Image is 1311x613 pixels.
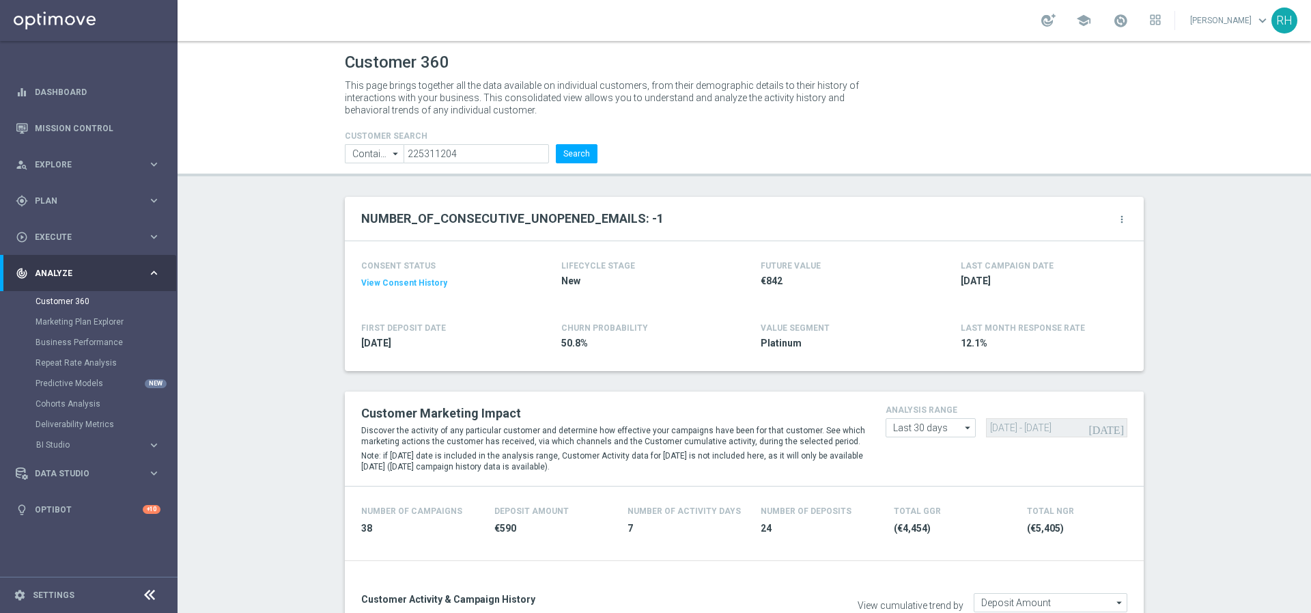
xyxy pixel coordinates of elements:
[36,316,142,327] a: Marketing Plan Explorer
[14,589,26,601] i: settings
[556,144,597,163] button: Search
[961,261,1054,271] h4: LAST CAMPAIGN DATE
[35,197,147,205] span: Plan
[361,425,865,447] p: Discover the activity of any particular customer and determine how effective your campaigns have ...
[36,439,161,450] div: BI Studio keyboard_arrow_right
[494,522,611,535] span: €590
[35,110,160,146] a: Mission Control
[16,110,160,146] div: Mission Control
[16,231,147,243] div: Execute
[961,337,1120,350] span: 12.1%
[561,323,648,333] span: CHURN PROBABILITY
[1116,214,1127,225] i: more_vert
[36,296,142,307] a: Customer 360
[361,277,447,289] button: View Consent History
[16,231,28,243] i: play_circle_outline
[36,357,142,368] a: Repeat Rate Analysis
[15,195,161,206] button: gps_fixed Plan keyboard_arrow_right
[36,373,176,394] div: Predictive Models
[35,269,147,277] span: Analyze
[361,522,478,535] span: 38
[36,312,176,332] div: Marketing Plan Explorer
[36,441,147,449] div: BI Studio
[33,591,74,599] a: Settings
[761,506,851,516] h4: Number of Deposits
[761,337,920,350] span: Platinum
[886,405,1127,415] h4: analysis range
[1255,13,1270,28] span: keyboard_arrow_down
[1189,10,1271,31] a: [PERSON_NAME]keyboard_arrow_down
[36,398,142,409] a: Cohorts Analysis
[35,161,147,169] span: Explore
[35,233,147,241] span: Execute
[361,405,865,422] h2: Customer Marketing Impact
[361,593,734,605] h3: Customer Activity & Campaign History
[1076,13,1091,28] span: school
[761,323,830,333] h4: VALUE SEGMENT
[858,600,963,612] label: View cumulative trend by
[36,291,176,312] div: Customer 360
[561,275,721,288] span: New
[36,394,176,414] div: Cohorts Analysis
[143,505,160,514] div: +10
[961,275,1120,288] span: 2025-09-08
[16,195,28,207] i: gps_fixed
[36,337,142,348] a: Business Performance
[147,230,160,243] i: keyboard_arrow_right
[761,261,821,271] h4: FUTURE VALUE
[36,419,142,430] a: Deliverability Metrics
[761,522,877,535] span: 24
[561,337,721,350] span: 50.8%
[628,522,744,535] span: 7
[35,74,160,110] a: Dashboard
[15,123,161,134] button: Mission Control
[16,86,28,98] i: equalizer
[15,504,161,515] button: lightbulb Optibot +10
[494,506,569,516] h4: Deposit Amount
[389,145,403,163] i: arrow_drop_down
[36,435,176,455] div: BI Studio
[16,491,160,528] div: Optibot
[361,323,446,333] h4: FIRST DEPOSIT DATE
[361,506,462,516] h4: Number of Campaigns
[36,353,176,373] div: Repeat Rate Analysis
[886,418,976,437] input: analysis range
[35,491,143,528] a: Optibot
[15,232,161,243] button: play_circle_outline Execute keyboard_arrow_right
[345,131,597,141] h4: CUSTOMER SEARCH
[361,210,664,227] h2: NUMBER_OF_CONSECUTIVE_UNOPENED_EMAILS: -1
[345,144,404,163] input: Contains
[16,467,147,480] div: Data Studio
[361,450,865,472] p: Note: if [DATE] date is included in the analysis range, Customer Activity data for [DATE] is not ...
[894,522,1011,535] span: (€4,454)
[147,158,160,171] i: keyboard_arrow_right
[561,261,635,271] h4: LIFECYCLE STAGE
[145,379,167,388] div: NEW
[15,468,161,479] button: Data Studio keyboard_arrow_right
[345,53,1144,72] h1: Customer 360
[36,378,142,389] a: Predictive Models
[16,74,160,110] div: Dashboard
[894,506,941,516] h4: Total GGR
[15,87,161,98] button: equalizer Dashboard
[36,332,176,353] div: Business Performance
[961,419,975,437] i: arrow_drop_down
[36,441,134,449] span: BI Studio
[147,194,160,207] i: keyboard_arrow_right
[761,275,920,288] span: €842
[1027,522,1144,535] span: (€5,405)
[16,267,147,280] div: Analyze
[628,506,741,516] h4: Number of Activity Days
[15,159,161,170] button: person_search Explore keyboard_arrow_right
[961,323,1085,333] span: LAST MONTH RESPONSE RATE
[15,268,161,279] button: track_changes Analyze keyboard_arrow_right
[1271,8,1297,33] div: RH
[16,267,28,280] i: track_changes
